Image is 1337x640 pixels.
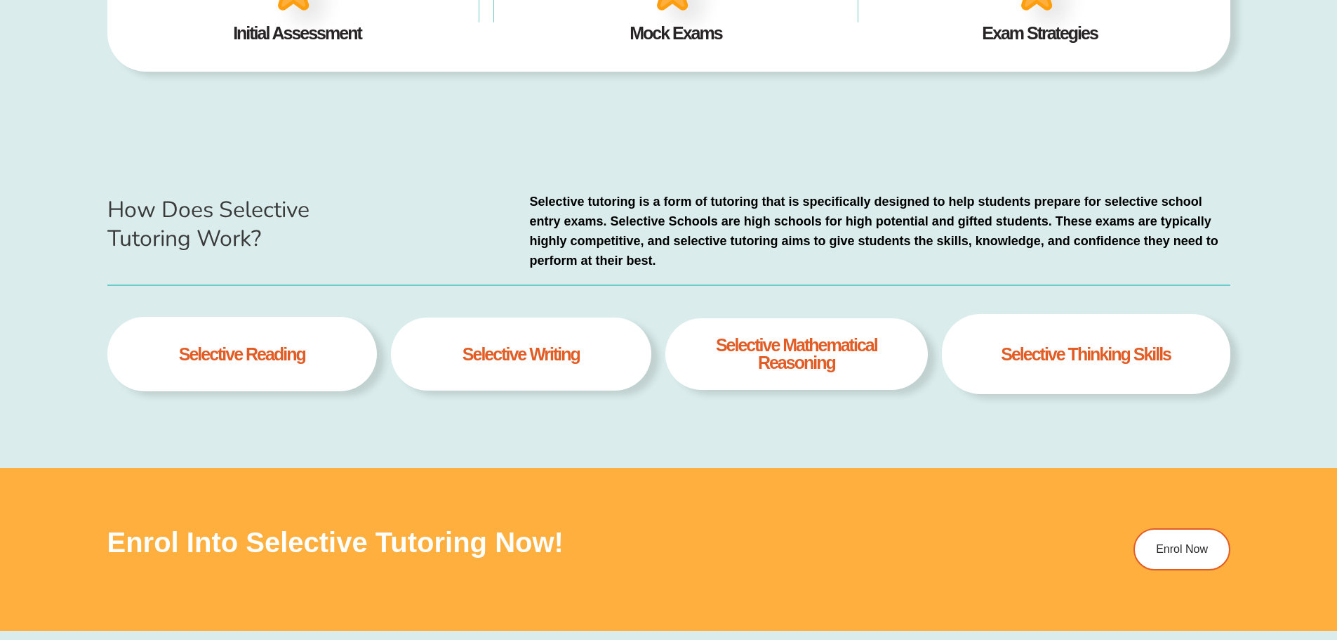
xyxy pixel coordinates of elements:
[107,195,310,254] span: How Does Selective Tutoring Work?
[515,25,837,42] h4: Mock Exams
[530,192,1230,270] p: Selective tutoring is a form of tutoring that is specifically designed to help students prepare f...
[179,346,305,363] h4: selective Reading
[463,346,580,363] h4: selective writing
[684,337,910,372] h4: selective Mathematical Reasoning
[107,528,995,556] h3: Enrol into Selective Tutoring Now!
[137,25,458,42] h4: Initial Assessment
[1103,481,1337,640] iframe: Chat Widget
[1001,346,1171,363] h4: Selective thinking skills
[879,25,1201,42] h4: Exam Strategies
